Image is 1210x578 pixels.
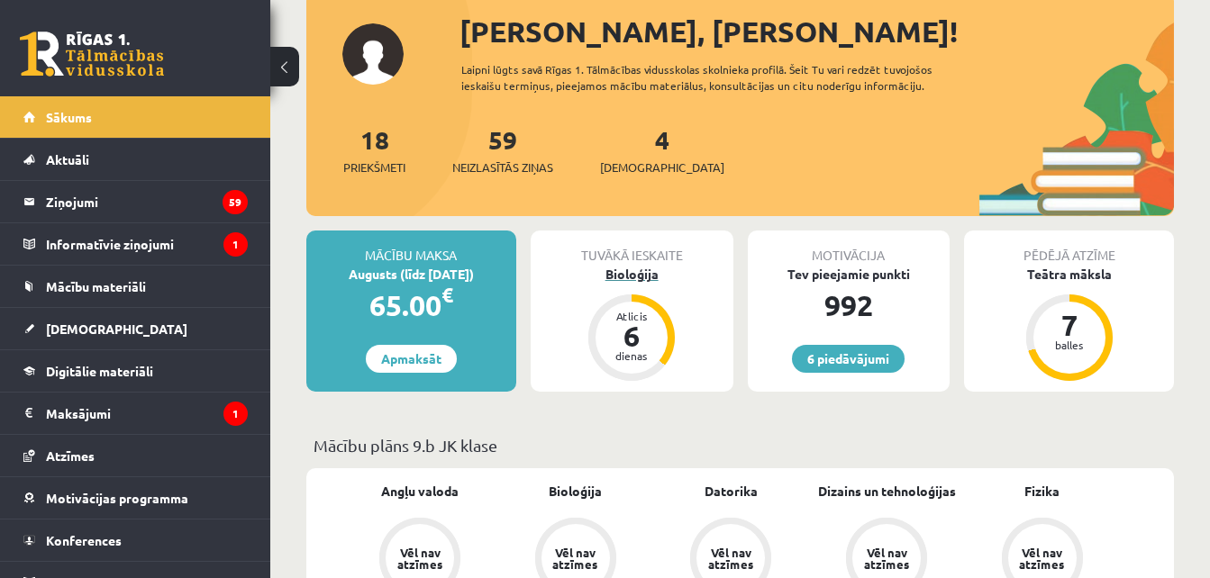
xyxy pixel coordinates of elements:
[46,532,122,548] span: Konferences
[964,230,1174,265] div: Pēdējā atzīme
[306,230,516,265] div: Mācību maksa
[600,123,724,176] a: 4[DEMOGRAPHIC_DATA]
[46,278,146,294] span: Mācību materiāli
[223,232,248,257] i: 1
[23,266,248,307] a: Mācību materiāli
[605,350,659,361] div: dienas
[46,223,248,265] legend: Informatīvie ziņojumi
[23,435,248,476] a: Atzīmes
[705,482,758,501] a: Datorika
[46,447,95,464] span: Atzīmes
[395,546,445,570] div: Vēl nav atzīmes
[306,265,516,284] div: Augusts (līdz [DATE])
[314,433,1167,457] p: Mācību plāns 9.b JK klase
[46,181,248,222] legend: Ziņojumi
[23,519,248,561] a: Konferences
[441,282,453,308] span: €
[46,363,153,379] span: Digitālie materiāli
[861,546,912,570] div: Vēl nav atzīmes
[23,223,248,265] a: Informatīvie ziņojumi1
[605,321,659,350] div: 6
[343,158,405,176] span: Priekšmeti
[549,482,602,501] a: Bioloģija
[381,482,459,501] a: Angļu valoda
[461,61,982,94] div: Laipni lūgts savā Rīgas 1. Tālmācības vidusskolas skolnieka profilā. Šeit Tu vari redzēt tuvojošo...
[343,123,405,176] a: 18Priekšmeti
[23,393,248,434] a: Maksājumi1
[23,350,248,392] a: Digitālie materiāli
[366,345,457,373] a: Apmaksāt
[792,345,905,373] a: 6 piedāvājumi
[748,265,951,284] div: Tev pieejamie punkti
[306,284,516,327] div: 65.00
[23,96,248,138] a: Sākums
[23,181,248,222] a: Ziņojumi59
[818,482,956,501] a: Dizains un tehnoloģijas
[531,265,733,284] div: Bioloģija
[531,230,733,265] div: Tuvākā ieskaite
[705,546,756,570] div: Vēl nav atzīmes
[459,10,1174,53] div: [PERSON_NAME], [PERSON_NAME]!
[223,402,248,426] i: 1
[748,230,951,265] div: Motivācija
[46,490,188,506] span: Motivācijas programma
[46,109,92,125] span: Sākums
[223,190,248,214] i: 59
[605,311,659,321] div: Atlicis
[964,265,1174,284] div: Teātra māksla
[46,321,187,337] span: [DEMOGRAPHIC_DATA]
[1024,482,1060,501] a: Fizika
[550,546,601,570] div: Vēl nav atzīmes
[46,393,248,434] legend: Maksājumi
[23,308,248,349] a: [DEMOGRAPHIC_DATA]
[23,477,248,519] a: Motivācijas programma
[452,123,553,176] a: 59Neizlasītās ziņas
[1042,339,1096,350] div: balles
[531,265,733,384] a: Bioloģija Atlicis 6 dienas
[1042,311,1096,339] div: 7
[23,139,248,180] a: Aktuāli
[1017,546,1068,570] div: Vēl nav atzīmes
[46,151,89,167] span: Aktuāli
[452,158,553,176] span: Neizlasītās ziņas
[748,284,951,327] div: 992
[20,32,164,77] a: Rīgas 1. Tālmācības vidusskola
[600,158,724,176] span: [DEMOGRAPHIC_DATA]
[964,265,1174,384] a: Teātra māksla 7 balles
